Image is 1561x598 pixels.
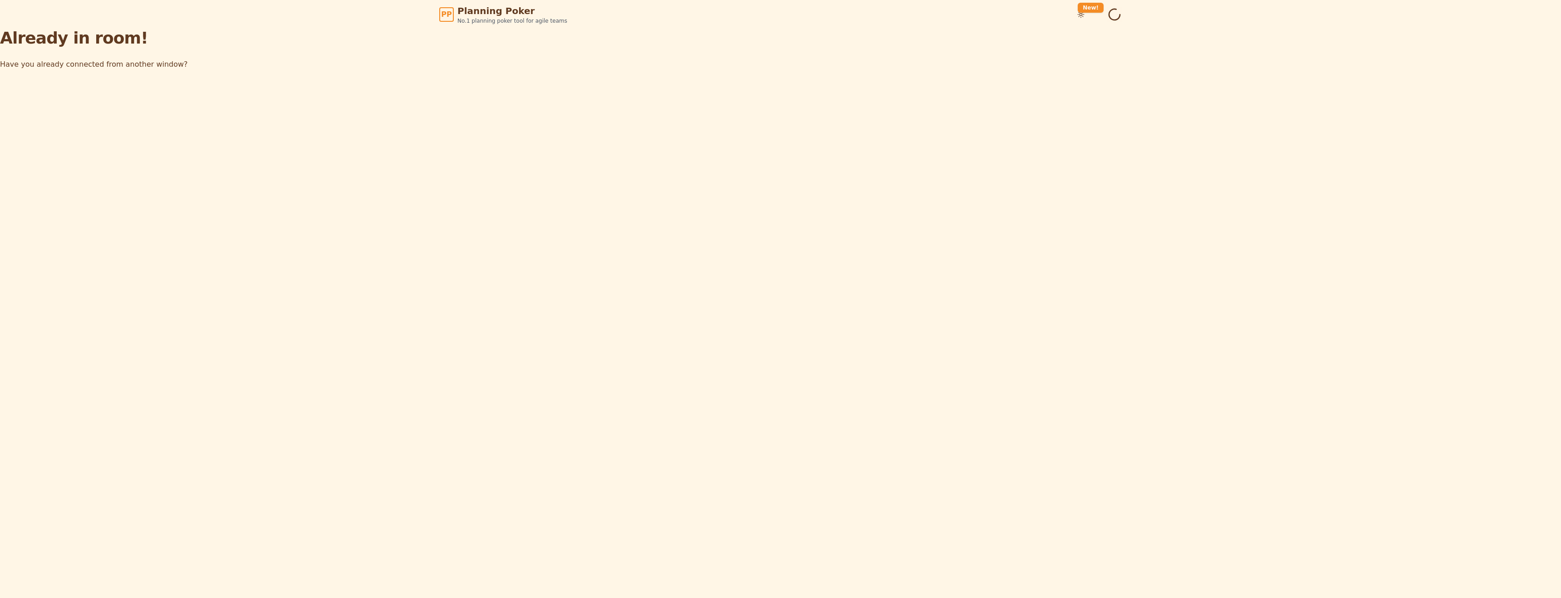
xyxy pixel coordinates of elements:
a: PPPlanning PokerNo.1 planning poker tool for agile teams [439,5,567,25]
button: New! [1073,6,1089,23]
span: PP [441,9,452,20]
div: New! [1078,3,1104,13]
span: No.1 planning poker tool for agile teams [457,17,567,25]
span: Planning Poker [457,5,567,17]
